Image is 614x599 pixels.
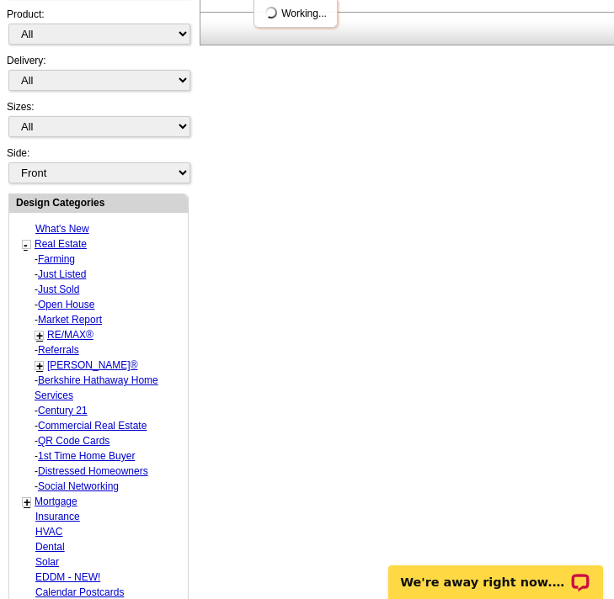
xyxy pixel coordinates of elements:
[22,433,186,448] div: -
[35,511,80,522] a: Insurance
[22,282,186,297] div: -
[7,146,189,185] div: Side:
[22,418,186,433] div: -
[38,405,88,416] a: Century 21
[38,268,86,280] a: Just Listed
[47,329,93,341] a: RE/MAX®
[7,99,189,146] div: Sizes:
[35,238,87,250] a: Real Estate
[35,496,77,507] a: Mortgage
[35,586,124,598] a: Calendar Postcards
[22,342,186,358] div: -
[22,479,186,494] div: -
[38,253,75,265] a: Farming
[35,223,89,235] a: What's New
[47,359,138,371] a: [PERSON_NAME]®
[22,464,186,479] div: -
[36,359,43,373] a: +
[38,314,102,326] a: Market Report
[35,571,100,583] a: EDDM - NEW!
[35,526,62,538] a: HVAC
[38,299,94,310] a: Open House
[7,53,189,99] div: Delivery:
[22,297,186,312] div: -
[35,541,65,553] a: Dental
[36,329,43,342] a: +
[22,267,186,282] div: -
[377,546,614,599] iframe: LiveChat chat widget
[38,480,119,492] a: Social Networking
[38,420,147,432] a: Commercial Real Estate
[35,556,59,568] a: Solar
[38,435,109,447] a: QR Code Cards
[7,7,189,53] div: Product:
[22,252,186,267] div: -
[22,312,186,327] div: -
[24,496,30,509] a: +
[22,403,186,418] div: -
[38,344,79,356] a: Referrals
[35,374,158,401] a: Berkshire Hathaway Home Services
[9,194,188,210] div: Design Categories
[38,450,135,462] a: 1st Time Home Buyer
[38,284,79,295] a: Just Sold
[24,238,28,252] a: -
[38,465,148,477] a: Distressed Homeowners
[22,448,186,464] div: -
[264,6,278,19] img: loading...
[22,373,186,403] div: -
